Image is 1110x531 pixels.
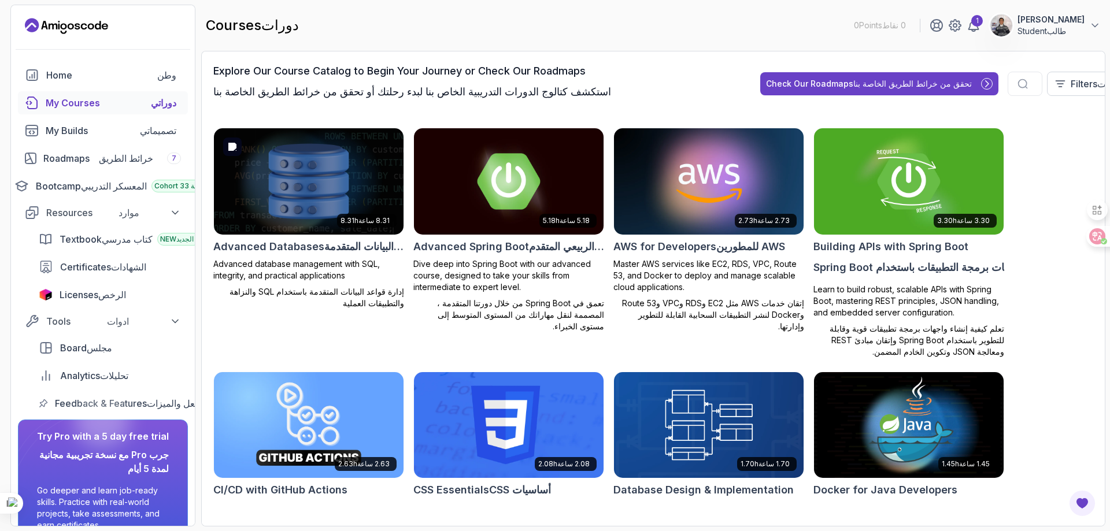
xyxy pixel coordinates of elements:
div: Roadmaps [43,151,181,165]
div: Home [46,68,181,82]
font: تحقق من خرائط الطريق الخاصة بنا [853,79,972,88]
font: 8.31 ساعة [358,216,390,225]
span: Board [60,341,117,355]
a: courses [18,91,188,114]
p: 0 Points [854,20,911,31]
a: Advanced Spring Boot card5.18h 5.18 ساعةAdvanced Spring Bootالتمهيد الربيعي المتقدمDive deep into... [413,128,604,337]
font: قواعد البيانات المتقدمة [324,240,421,252]
img: Database Design & Implementation card [614,372,804,478]
img: Docker for Java Developers card [814,372,1004,478]
font: دوراتي [151,97,176,109]
font: خرائط الطريق [99,153,153,164]
div: Resources [46,206,181,220]
font: 1.70 ساعة [758,459,790,468]
div: 1 [971,15,983,27]
h2: Docker for Java Developers [813,482,957,523]
p: Student [1017,25,1085,37]
p: 5.18h [543,216,593,225]
a: certificates [32,255,188,279]
font: 1.45 ساعة [959,459,990,468]
button: Check Our Roadmaps تحقق من خرائط الطريق الخاصة بنا [760,72,998,95]
p: 1.45h [942,459,993,469]
div: Check Our Roadmaps [766,78,976,90]
h2: CI/CD with GitHub Actions [213,482,347,523]
p: Learn to build robust, scalable APIs with Spring Boot, mastering REST principles, JSON handling, ... [813,284,1004,362]
font: 2.08 ساعة [557,459,590,468]
font: تعلم كيفية إنشاء واجهات برمجة تطبيقات قوية وقابلة للتطوير باستخدام Spring Boot وإتقان مبادئ REST ... [830,324,1004,357]
font: AWS للمطورين [716,240,785,252]
h2: Advanced Spring Boot [413,239,604,255]
h2: Building APIs with Spring Boot [813,239,1004,280]
font: بناء واجهات برمجة التطبيقات باستخدام Spring Boot [813,261,1039,273]
img: user profile image [990,14,1012,36]
font: تصميماتي [140,125,176,136]
font: الشهادات [111,261,146,273]
div: Bootcamp [36,179,192,193]
font: استكشف كتالوج الدورات التدريبية الخاص بنا لبدء رحلتك أو تحقق من خرائط الطريق الخاصة بنا [213,86,611,98]
font: 5.18 ساعة [560,216,590,225]
font: تحليلات [100,370,128,381]
p: 1.70h [741,459,793,469]
a: builds [18,119,188,142]
a: bootcamp [18,174,188,198]
h2: Advanced Databases [213,239,404,255]
font: المعسكر التدريبي [81,180,147,192]
p: 2.63h [338,459,393,469]
font: إتقان خدمات AWS مثل EC2 وRDS وVPC وRoute 53 وDocker لنشر التطبيقات السحابية القابلة للتطوير وإدار... [622,298,804,331]
span: Certificates [60,260,151,274]
a: textbook [32,228,188,251]
font: وطن [157,69,176,81]
button: Tools ادوات [18,311,188,332]
h2: courses [206,16,306,35]
img: Advanced Spring Boot card [414,128,604,235]
p: 2.73h [738,216,793,225]
p: 3.30h [937,216,993,225]
button: Resources موارد [18,202,188,223]
a: 1 [967,18,980,32]
font: الدفعة 3 [184,181,209,190]
a: home [18,64,188,87]
button: Open Feedback Button [1068,489,1096,517]
span: 7 [172,154,176,163]
div: Tools [46,314,181,328]
a: AWS for Developers card2.73h 2.73 ساعةAWS for Developers AWS للمطورينMaster AWS services like EC2... [613,128,804,337]
p: [PERSON_NAME] [1017,14,1085,25]
font: طالب [1047,26,1066,36]
span: Textbook [60,232,157,246]
font: كتاب مدرسي [102,233,153,245]
font: جرب Pro مع نسخة تجريبية مجانية لمدة 5 أيام [39,449,169,474]
h2: Database Design & Implementation [613,482,794,523]
a: Landing page [25,17,108,35]
a: roadmaps [18,147,188,170]
font: 2.73 ساعة [757,216,790,225]
p: Advanced database management with SQL, integrity, and practical applications [213,258,404,314]
a: feedback [32,392,188,415]
h2: AWS for Developers [613,239,791,255]
font: الرخص [98,289,126,300]
font: ادوات [107,315,129,327]
p: Master AWS services like EC2, RDS, VPC, Route 53, and Docker to deploy and manage scalable cloud ... [613,258,804,337]
img: CI/CD with GitHub Actions card [214,372,404,478]
h3: Explore Our Course Catalog to Begin Your Journey or Check Our Roadmaps [213,63,611,105]
font: التمهيد الربيعي المتقدم [529,240,624,252]
font: ردود الفعل والميزات [147,398,224,409]
div: My Builds [46,124,181,138]
a: board [32,336,188,359]
span: Cohort 3 [154,181,212,191]
img: Building APIs with Spring Boot card [814,128,1004,235]
font: أساسيات CSS [489,484,551,496]
font: دورات [261,17,299,34]
font: 3.30 ساعة [957,216,990,225]
img: AWS for Developers card [614,128,804,235]
font: تعمق في Spring Boot من خلال دورتنا المتقدمة ، المصممة لنقل مهاراتك من المستوى المتوسط إلى مستوى ا... [437,298,604,331]
img: jetbrains icon [39,289,53,300]
span: NEW [160,235,197,244]
button: user profile image[PERSON_NAME]Student طالب [990,14,1101,37]
p: Try Pro with a 5 day free trial [37,429,169,480]
h2: CSS Essentials [413,482,557,498]
span: Feedback & Features [55,396,229,410]
span: Licenses [60,288,131,302]
p: Dive deep into Spring Boot with our advanced course, designed to take your skills from intermedia... [413,258,604,337]
font: مجلس [87,342,112,354]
